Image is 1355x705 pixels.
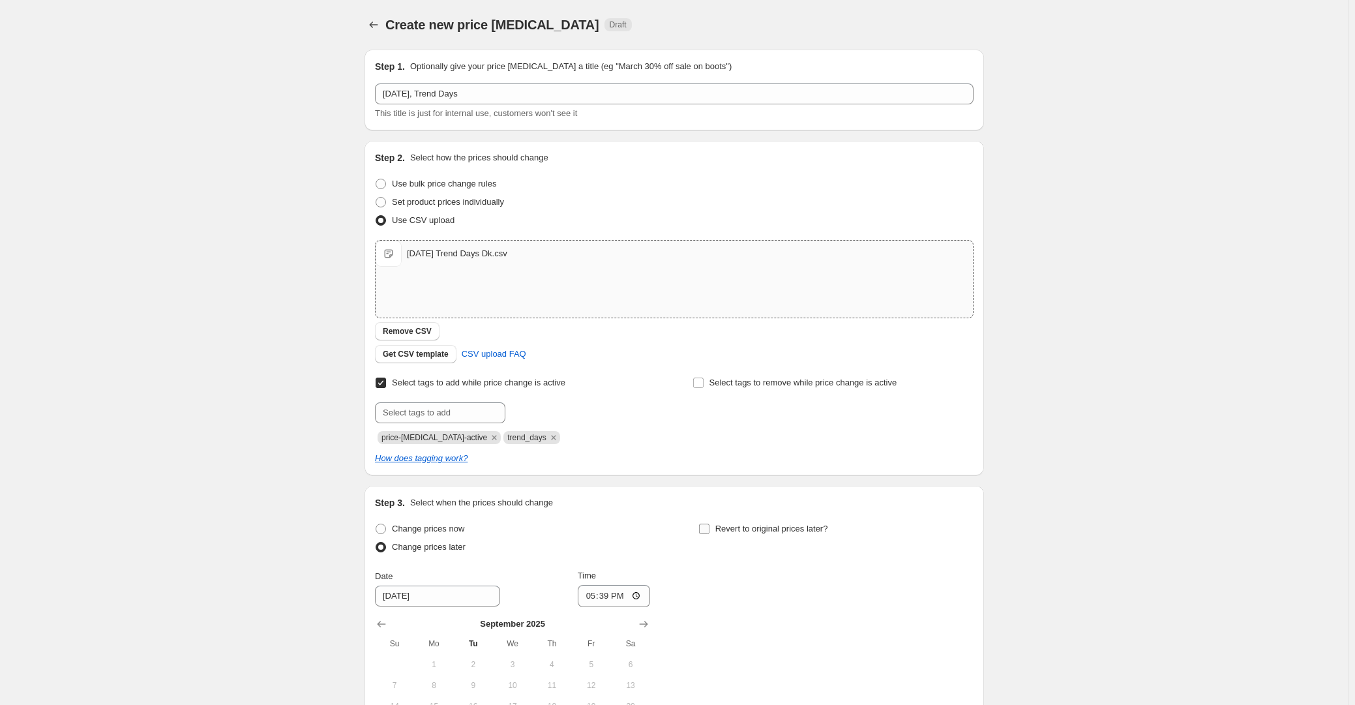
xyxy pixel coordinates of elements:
[493,633,532,654] th: Wednesday
[414,654,453,675] button: Monday September 1 2025
[577,680,606,691] span: 12
[611,633,650,654] th: Saturday
[419,680,448,691] span: 8
[419,638,448,649] span: Mo
[375,345,456,363] button: Get CSV template
[610,20,627,30] span: Draft
[537,638,566,649] span: Th
[385,18,599,32] span: Create new price [MEDICAL_DATA]
[572,654,611,675] button: Friday September 5 2025
[488,432,500,443] button: Remove price-change-job-active
[611,675,650,696] button: Saturday September 13 2025
[375,633,414,654] th: Sunday
[381,433,487,442] span: price-change-job-active
[577,659,606,670] span: 5
[375,586,500,607] input: 9/23/2025
[375,496,405,509] h2: Step 3.
[375,453,468,463] a: How does tagging work?
[493,654,532,675] button: Wednesday September 3 2025
[380,638,409,649] span: Su
[392,197,504,207] span: Set product prices individually
[572,675,611,696] button: Friday September 12 2025
[578,585,651,607] input: 12:00
[616,659,645,670] span: 6
[537,659,566,670] span: 4
[454,344,534,365] a: CSV upload FAQ
[634,615,653,633] button: Show next month, October 2025
[577,638,606,649] span: Fr
[532,675,571,696] button: Thursday September 11 2025
[372,615,391,633] button: Show previous month, August 2025
[462,348,526,361] span: CSV upload FAQ
[414,675,453,696] button: Monday September 8 2025
[365,16,383,34] button: Price change jobs
[454,654,493,675] button: Tuesday September 2 2025
[392,524,464,533] span: Change prices now
[392,215,454,225] span: Use CSV upload
[375,571,393,581] span: Date
[419,659,448,670] span: 1
[375,675,414,696] button: Sunday September 7 2025
[537,680,566,691] span: 11
[493,675,532,696] button: Wednesday September 10 2025
[375,322,439,340] button: Remove CSV
[616,680,645,691] span: 13
[532,654,571,675] button: Thursday September 4 2025
[375,402,505,423] input: Select tags to add
[498,638,527,649] span: We
[715,524,828,533] span: Revert to original prices later?
[380,680,409,691] span: 7
[578,571,596,580] span: Time
[548,432,559,443] button: Remove trend_days
[407,247,507,260] div: [DATE] Trend Days Dk.csv
[383,326,432,337] span: Remove CSV
[454,633,493,654] th: Tuesday
[459,680,488,691] span: 9
[454,675,493,696] button: Tuesday September 9 2025
[572,633,611,654] th: Friday
[392,542,466,552] span: Change prices later
[375,83,974,104] input: 30% off holiday sale
[498,680,527,691] span: 10
[410,151,548,164] p: Select how the prices should change
[459,659,488,670] span: 2
[375,151,405,164] h2: Step 2.
[414,633,453,654] th: Monday
[392,378,565,387] span: Select tags to add while price change is active
[611,654,650,675] button: Saturday September 6 2025
[375,108,577,118] span: This title is just for internal use, customers won't see it
[410,60,732,73] p: Optionally give your price [MEDICAL_DATA] a title (eg "March 30% off sale on boots")
[709,378,897,387] span: Select tags to remove while price change is active
[507,433,546,442] span: trend_days
[375,60,405,73] h2: Step 1.
[459,638,488,649] span: Tu
[498,659,527,670] span: 3
[532,633,571,654] th: Thursday
[410,496,553,509] p: Select when the prices should change
[392,179,496,188] span: Use bulk price change rules
[383,349,449,359] span: Get CSV template
[616,638,645,649] span: Sa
